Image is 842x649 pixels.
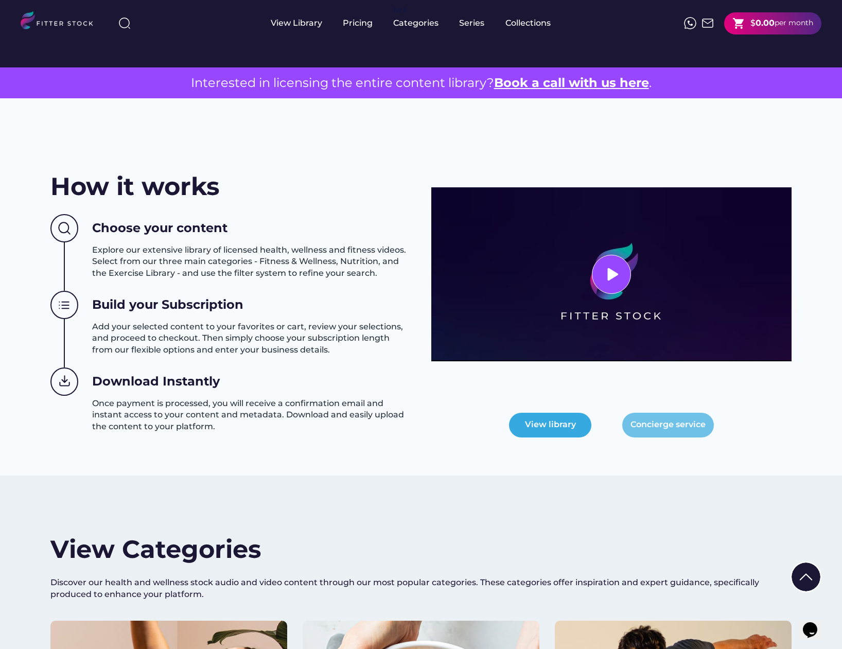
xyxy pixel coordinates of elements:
div: $ [750,17,756,29]
button: Concierge service [622,413,714,437]
img: Group%201000002322%20%281%29.svg [792,563,820,591]
h2: View Categories [50,532,261,567]
div: fvck [393,5,407,15]
button: shopping_cart [732,17,745,30]
div: Pricing [343,17,373,29]
h3: Once payment is processed, you will receive a confirmation email and instant access to your conte... [92,398,411,432]
a: Book a call with us here [494,75,649,90]
div: per month [775,18,813,28]
img: Group%201000002438.svg [50,291,78,320]
div: View Library [271,17,322,29]
h2: How it works [50,169,219,204]
h3: Explore our extensive library of licensed health, wellness and fitness videos. Select from our th... [92,244,411,279]
h3: Build your Subscription [92,296,243,313]
img: 3977569478e370cc298ad8aabb12f348.png [431,187,792,361]
img: Group%201000002439.svg [50,367,78,396]
h3: Add your selected content to your favorites or cart, review your selections, and proceed to check... [92,321,411,356]
img: Group%201000002437%20%282%29.svg [50,214,78,243]
img: search-normal%203.svg [118,17,131,29]
div: Series [459,17,485,29]
img: LOGO.svg [21,11,102,32]
button: View library [509,413,591,437]
img: Frame%2051.svg [701,17,714,29]
h3: Choose your content [92,219,227,237]
div: Categories [393,17,438,29]
iframe: chat widget [799,608,832,639]
img: meteor-icons_whatsapp%20%281%29.svg [684,17,696,29]
h3: Download Instantly [92,373,220,390]
strong: 0.00 [756,18,775,28]
div: Discover our health and wellness stock audio and video content through our most popular categorie... [50,577,792,600]
div: Collections [505,17,551,29]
